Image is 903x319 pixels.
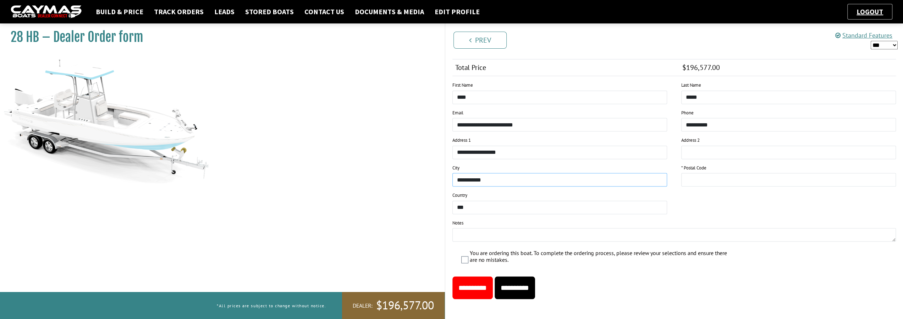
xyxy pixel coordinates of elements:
span: $196,577.00 [682,63,720,72]
img: caymas-dealer-connect-2ed40d3bc7270c1d8d7ffb4b79bf05adc795679939227970def78ec6f6c03838.gif [11,5,82,18]
a: Stored Boats [242,7,297,16]
label: Country [452,192,467,199]
label: Address 2 [681,137,700,144]
td: Total Price [452,59,679,76]
a: Build & Price [92,7,147,16]
a: Documents & Media [351,7,428,16]
label: First Name [452,82,473,89]
span: Dealer: [353,302,373,309]
a: Edit Profile [431,7,483,16]
label: * Postal Code [681,164,706,172]
p: *All prices are subject to change without notice. [217,300,326,312]
label: City [452,164,459,172]
a: Leads [211,7,238,16]
a: Contact Us [301,7,348,16]
span: $196,577.00 [376,298,434,313]
label: Notes [452,220,463,227]
label: Phone [681,109,694,117]
label: Address 1 [452,137,471,144]
a: Track Orders [150,7,207,16]
a: Standard Features [835,31,892,39]
a: Dealer:$196,577.00 [342,292,445,319]
a: Logout [853,7,887,16]
label: Last Name [681,82,701,89]
a: Prev [453,32,507,49]
label: Email [452,109,463,117]
label: You are ordering this boat. To complete the ordering process, please review your selections and e... [470,250,731,265]
h1: 28 HB – Dealer Order form [11,29,427,45]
